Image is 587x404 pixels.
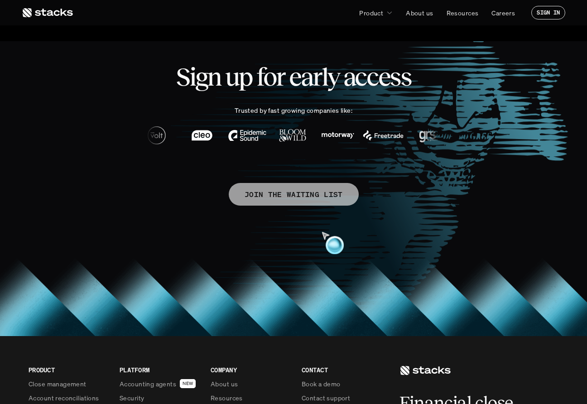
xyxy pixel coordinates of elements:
[120,379,176,389] p: Accounting agents
[29,379,87,389] p: Close management
[183,381,193,386] h2: NEW
[302,393,350,403] p: Contact support
[120,379,200,389] a: Accounting agentsNEW
[29,393,99,403] p: Account reconciliations
[120,393,144,403] p: Security
[43,63,544,91] h2: Sign up for early access
[29,393,109,403] a: Account reconciliations
[447,8,479,18] p: Resources
[302,379,382,389] a: Book a demo
[537,10,560,16] p: SIGN IN
[120,365,200,375] p: PLATFORM
[211,365,291,375] p: COMPANY
[29,379,109,389] a: Close management
[302,379,341,389] p: Book a demo
[491,8,515,18] p: Careers
[302,393,382,403] a: Contact support
[531,6,565,19] a: SIGN IN
[441,5,484,21] a: Resources
[211,393,291,403] a: Resources
[400,5,438,21] a: About us
[29,365,109,375] p: PRODUCT
[211,379,238,389] p: About us
[302,365,382,375] p: CONTACT
[486,5,520,21] a: Careers
[406,8,433,18] p: About us
[245,188,343,201] p: JOIN THE WAITING LIST
[359,8,383,18] p: Product
[211,379,291,389] a: About us
[211,393,243,403] p: Resources
[235,106,352,115] p: Trusted by fast growing companies like:
[120,393,200,403] a: Security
